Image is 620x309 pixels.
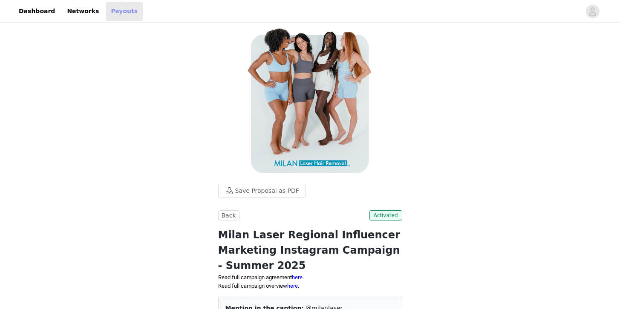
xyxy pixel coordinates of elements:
div: avatar [588,5,597,18]
a: Dashboard [14,2,60,21]
span: Activated [369,210,402,220]
span: Read full campaign overview . [218,283,299,289]
a: Networks [62,2,104,21]
a: here [287,283,298,289]
a: Payouts [106,2,143,21]
img: campaign image [208,25,412,178]
button: Back [218,210,239,220]
span: Read full campaign agreement . [218,274,304,280]
h1: Milan Laser Regional Influencer Marketing Instagram Campaign - Summer 2025 [218,227,402,273]
a: here [292,274,303,280]
button: Save Proposal as PDF [218,184,306,197]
